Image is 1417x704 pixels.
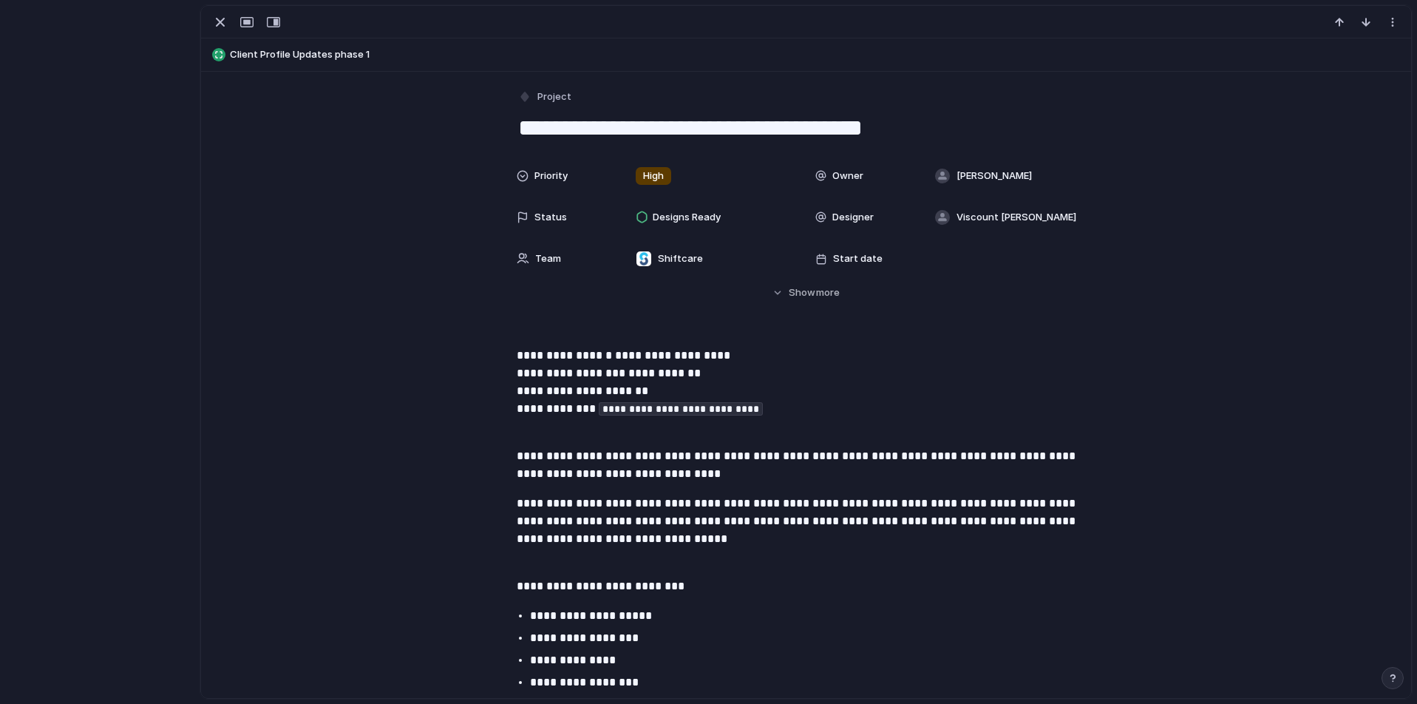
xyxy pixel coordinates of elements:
span: Start date [833,251,883,266]
span: Priority [534,169,568,183]
span: Shiftcare [658,251,703,266]
button: Project [515,87,576,108]
span: [PERSON_NAME] [956,169,1032,183]
span: more [816,285,840,300]
span: Designer [832,210,874,225]
span: High [643,169,664,183]
span: Owner [832,169,863,183]
span: Viscount [PERSON_NAME] [956,210,1076,225]
span: Show [789,285,815,300]
button: Client Profile Updates phase 1 [208,43,1404,67]
span: Designs Ready [653,210,721,225]
span: Project [537,89,571,104]
span: Status [534,210,567,225]
span: Team [535,251,561,266]
span: Client Profile Updates phase 1 [230,47,1404,62]
button: Showmore [517,280,1096,306]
